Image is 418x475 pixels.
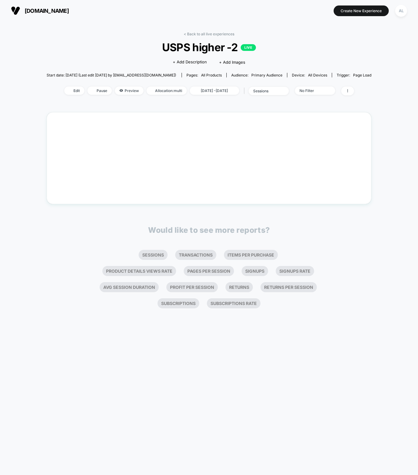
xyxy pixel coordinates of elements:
li: Signups [242,266,268,276]
button: AL [393,5,409,17]
li: Profit Per Session [166,282,218,292]
span: Allocation: multi [147,87,187,95]
li: Signups Rate [276,266,314,276]
div: Audience: [231,73,282,77]
span: Page Load [353,73,371,77]
span: Start date: [DATE] (Last edit [DATE] by [EMAIL_ADDRESS][DOMAIN_NAME]) [47,73,176,77]
span: [DATE] - [DATE] [190,87,239,95]
p: LIVE [241,44,256,51]
span: all products [201,73,222,77]
div: Pages: [186,73,222,77]
button: Create New Experience [334,5,389,16]
p: Would like to see more reports? [148,225,270,235]
span: all devices [308,73,327,77]
li: Pages Per Session [184,266,234,276]
li: Returns [225,282,253,292]
li: Product Details Views Rate [102,266,176,276]
li: Avg Session Duration [100,282,159,292]
div: No Filter [299,88,324,93]
li: Subscriptions [158,298,199,308]
li: Items Per Purchase [224,250,278,260]
span: + Add Images [219,60,245,65]
span: Preview [115,87,143,95]
li: Sessions [139,250,168,260]
span: Primary Audience [251,73,282,77]
img: Visually logo [11,6,20,15]
div: AL [395,5,407,17]
span: USPS higher -2 [63,41,355,54]
span: Device: [287,73,332,77]
span: Edit [64,87,84,95]
span: + Add Description [173,59,207,65]
div: Trigger: [337,73,371,77]
a: < Back to all live experiences [184,32,234,36]
div: sessions [253,89,278,93]
button: [DOMAIN_NAME] [9,6,71,16]
li: Transactions [175,250,216,260]
li: Subscriptions Rate [207,298,260,308]
span: [DOMAIN_NAME] [25,8,69,14]
li: Returns Per Session [260,282,317,292]
span: | [242,87,249,95]
span: Pause [87,87,112,95]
